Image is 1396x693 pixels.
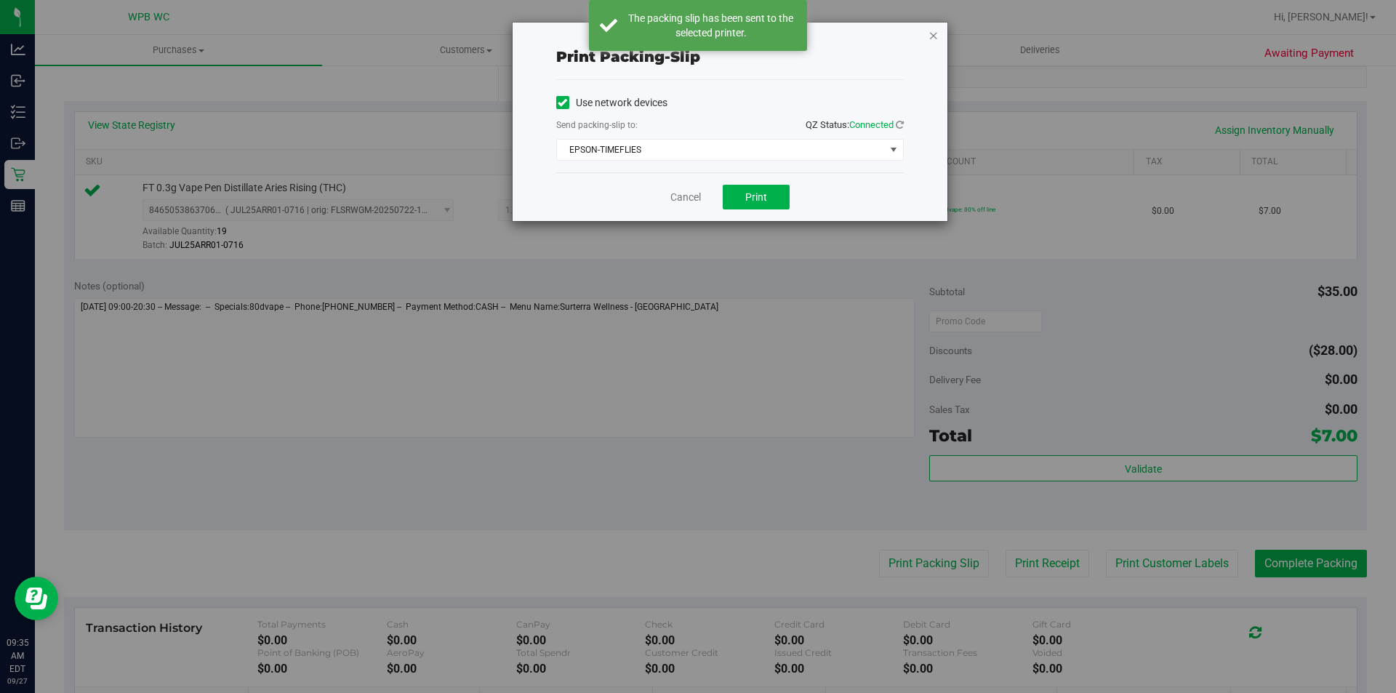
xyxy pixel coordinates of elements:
[884,140,902,160] span: select
[806,119,904,130] span: QZ Status:
[15,577,58,620] iframe: Resource center
[670,190,701,205] a: Cancel
[625,11,796,40] div: The packing slip has been sent to the selected printer.
[849,119,894,130] span: Connected
[556,95,667,111] label: Use network devices
[723,185,790,209] button: Print
[557,140,885,160] span: EPSON-TIMEFLIES
[745,191,767,203] span: Print
[556,48,700,65] span: Print packing-slip
[556,119,638,132] label: Send packing-slip to:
